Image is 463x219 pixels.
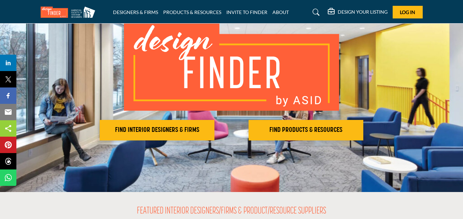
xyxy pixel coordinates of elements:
[338,9,388,15] h5: DESIGN YOUR LISTING
[226,9,267,15] a: INVITE TO FINDER
[249,120,363,140] button: FIND PRODUCTS & RESOURCES
[113,9,158,15] a: DESIGNERS & FIRMS
[102,126,212,134] h2: FIND INTERIOR DESIGNERS & FIRMS
[306,7,324,18] a: Search
[400,9,415,15] span: Log In
[393,6,423,18] button: Log In
[328,8,388,16] div: DESIGN YOUR LISTING
[100,120,214,140] button: FIND INTERIOR DESIGNERS & FIRMS
[272,9,289,15] a: ABOUT
[163,9,221,15] a: PRODUCTS & RESOURCES
[124,22,339,111] img: image
[137,206,326,217] h2: FEATURED INTERIOR DESIGNERS/FIRMS & PRODUCT/RESOURCE SUPPLIERS
[41,6,99,18] img: Site Logo
[251,126,361,134] h2: FIND PRODUCTS & RESOURCES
